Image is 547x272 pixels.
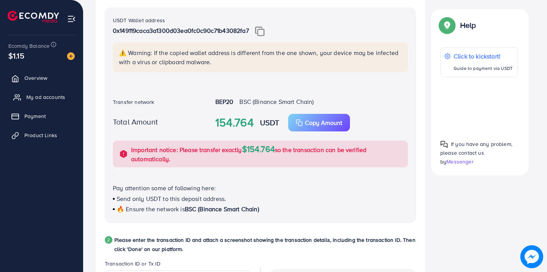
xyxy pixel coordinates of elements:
[520,245,543,268] img: image
[105,260,251,270] legend: Transaction ID or Tx ID
[113,183,408,193] p: Pay attention some of following here:
[119,149,128,159] img: alert
[119,48,403,66] p: ⚠️ Warning: If the copied wallet address is different from the one shown, your device may be infe...
[8,42,50,50] span: Ecomdy Balance
[440,18,454,32] img: Popup guide
[242,143,275,155] span: $154.764
[24,112,46,120] span: Payment
[131,144,403,164] p: Important notice: Please transfer exactly so the transaction can be verified automatically.
[113,116,158,127] label: Total Amount
[446,158,473,165] span: Messenger
[460,21,476,30] p: Help
[113,26,408,36] p: 0x149119caca3a1300d03ea0fc0c90c71b43082fa7
[67,15,76,23] img: menu
[113,98,154,106] label: Transfer network
[454,64,513,73] p: Guide to payment via USDT
[24,74,47,82] span: Overview
[185,205,259,213] span: BSC (Binance Smart Chain)
[113,194,408,203] p: Send only USDT to this deposit address.
[117,205,185,213] span: 🔥 Ensure the network is
[24,131,57,139] span: Product Links
[255,26,265,36] img: img
[440,140,512,165] span: If you have any problem, please contact us by
[215,97,234,106] strong: BEP20
[6,89,77,105] a: My ad accounts
[114,235,416,254] p: Please enter the transaction ID and attach a screenshot showing the transaction details, includin...
[8,11,59,23] img: logo
[8,50,24,61] span: $1.15
[6,70,77,86] a: Overview
[113,16,165,24] label: USDT Wallet address
[305,118,342,127] p: Copy Amount
[215,114,254,131] strong: 154.764
[454,52,513,61] p: Click to kickstart!
[260,117,279,128] strong: USDT
[26,93,65,101] span: My ad accounts
[288,114,350,131] button: Copy Amount
[6,128,77,143] a: Product Links
[6,108,77,124] a: Payment
[67,52,75,60] img: image
[239,97,314,106] span: BSC (Binance Smart Chain)
[440,141,448,148] img: Popup guide
[105,236,112,244] div: 2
